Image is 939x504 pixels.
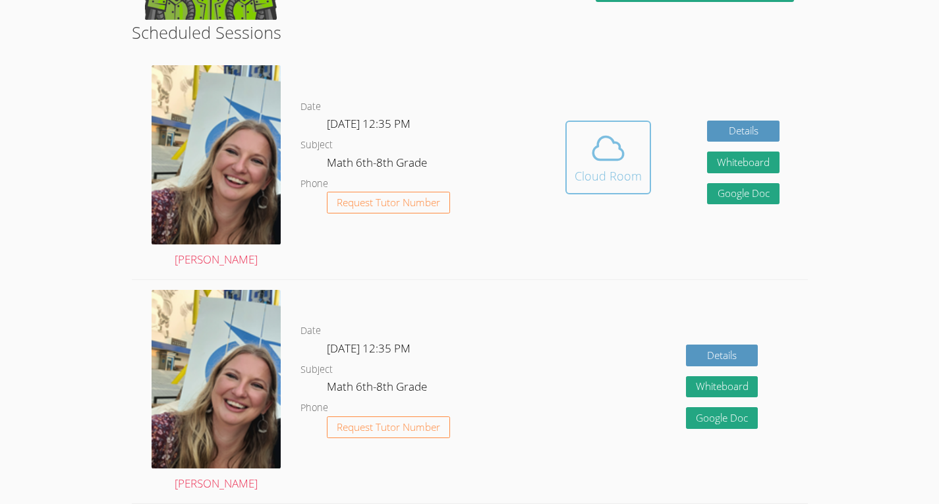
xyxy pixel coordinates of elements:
span: [DATE] 12:35 PM [327,341,411,356]
button: Whiteboard [707,152,780,173]
button: Request Tutor Number [327,416,450,438]
button: Whiteboard [686,376,758,398]
img: sarah.png [152,290,281,469]
button: Cloud Room [565,121,651,194]
dt: Phone [300,176,328,192]
img: sarah.png [152,65,281,244]
dt: Date [300,99,321,115]
span: [DATE] 12:35 PM [327,116,411,131]
dd: Math 6th-8th Grade [327,154,430,176]
span: Request Tutor Number [337,198,440,208]
a: [PERSON_NAME] [152,290,281,493]
div: Cloud Room [575,167,642,185]
a: Google Doc [686,407,758,429]
dd: Math 6th-8th Grade [327,378,430,400]
dt: Subject [300,137,333,154]
a: Google Doc [707,183,780,205]
h2: Scheduled Sessions [132,20,808,45]
a: [PERSON_NAME] [152,65,281,269]
dt: Phone [300,400,328,416]
button: Request Tutor Number [327,192,450,213]
dt: Subject [300,362,333,378]
a: Details [707,121,780,142]
dt: Date [300,323,321,339]
a: Details [686,345,758,366]
span: Request Tutor Number [337,422,440,432]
